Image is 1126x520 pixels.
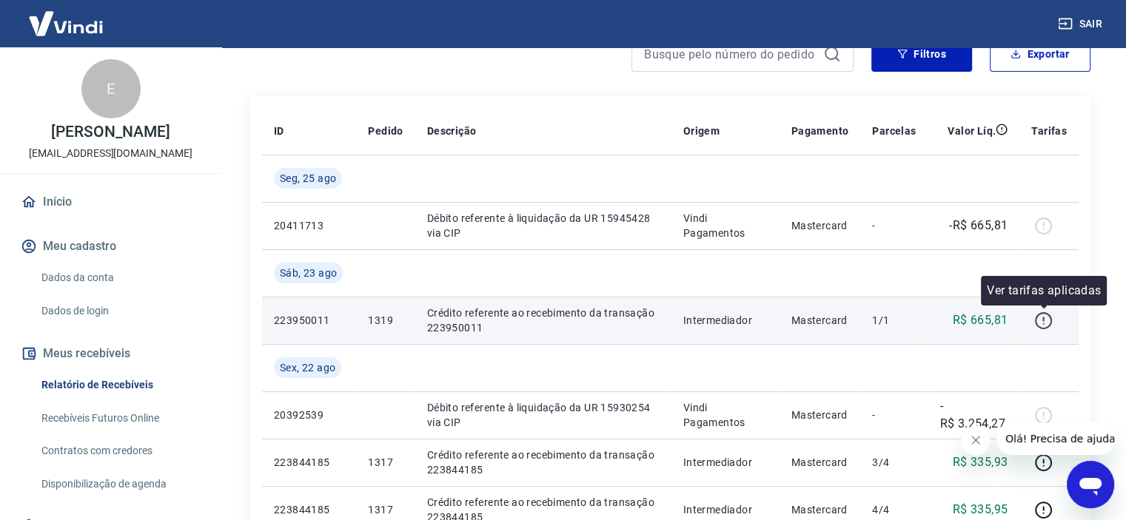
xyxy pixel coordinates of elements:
[36,296,204,326] a: Dados de login
[1067,461,1114,508] iframe: Botão para abrir a janela de mensagens
[280,360,335,375] span: Sex, 22 ago
[872,408,916,422] p: -
[36,370,204,400] a: Relatório de Recebíveis
[953,501,1008,519] p: R$ 335,95
[872,455,916,470] p: 3/4
[683,124,720,138] p: Origem
[427,400,660,430] p: Débito referente à liquidação da UR 15930254 via CIP
[29,146,192,161] p: [EMAIL_ADDRESS][DOMAIN_NAME]
[683,502,768,517] p: Intermediador
[18,337,204,370] button: Meus recebíveis
[18,230,204,263] button: Meu cadastro
[987,282,1101,300] p: Ver tarifas aplicadas
[368,502,403,517] p: 1317
[953,453,1008,471] p: R$ 335,93
[683,455,768,470] p: Intermediador
[990,36,1090,72] button: Exportar
[949,217,1008,234] p: -R$ 665,81
[791,124,849,138] p: Pagamento
[939,397,1008,433] p: -R$ 3.254,27
[791,408,849,422] p: Mastercard
[18,1,114,46] img: Vindi
[791,313,849,328] p: Mastercard
[791,502,849,517] p: Mastercard
[953,311,1008,329] p: R$ 665,81
[872,218,916,233] p: -
[274,408,344,422] p: 20392539
[36,403,204,433] a: Recebíveis Futuros Online
[81,59,141,118] div: E
[683,400,768,430] p: Vindi Pagamentos
[9,10,124,22] span: Olá! Precisa de ajuda?
[683,211,768,240] p: Vindi Pagamentos
[427,448,660,477] p: Crédito referente ao recebimento da transação 223844185
[274,502,344,517] p: 223844185
[18,186,204,218] a: Início
[644,43,817,65] input: Busque pelo número do pedido
[1031,124,1067,138] p: Tarifas
[791,218,849,233] p: Mastercard
[996,422,1114,455] iframe: Mensagem da empresa
[872,313,916,328] p: 1/1
[280,266,337,280] span: Sáb, 23 ago
[51,124,170,140] p: [PERSON_NAME]
[871,36,972,72] button: Filtros
[683,313,768,328] p: Intermediador
[274,124,284,138] p: ID
[274,455,344,470] p: 223844185
[36,469,204,499] a: Disponibilização de agenda
[427,211,660,240] p: Débito referente à liquidação da UR 15945428 via CIP
[368,455,403,470] p: 1317
[368,313,403,328] p: 1319
[872,502,916,517] p: 4/4
[280,171,336,186] span: Seg, 25 ago
[36,263,204,293] a: Dados da conta
[872,124,916,138] p: Parcelas
[961,425,991,455] iframe: Fechar mensagem
[1055,10,1108,38] button: Sair
[427,124,477,138] p: Descrição
[948,124,996,138] p: Valor Líq.
[36,436,204,466] a: Contratos com credores
[368,124,403,138] p: Pedido
[274,313,344,328] p: 223950011
[791,455,849,470] p: Mastercard
[274,218,344,233] p: 20411713
[427,305,660,335] p: Crédito referente ao recebimento da transação 223950011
